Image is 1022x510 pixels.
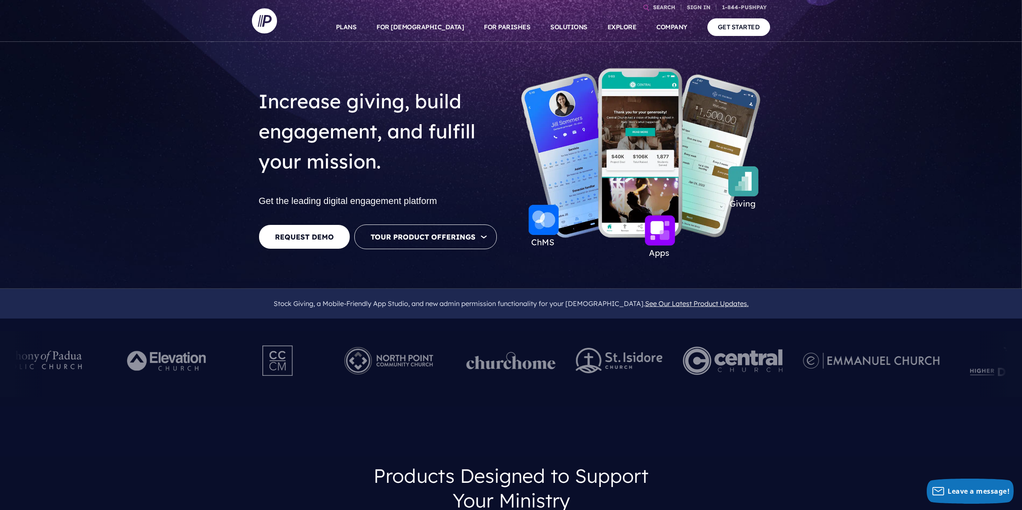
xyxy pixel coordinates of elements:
[707,18,770,36] a: GET STARTED
[803,352,939,369] img: pp_logos_3
[259,294,763,313] p: Stock Giving, a Mobile-Friendly App Studio, and new admin permission functionality for your [DEMO...
[948,487,1009,496] span: Leave a message!
[656,13,687,42] a: COMPANY
[259,191,504,211] h2: Get the leading digital engagement platform
[259,79,504,183] h1: Increase giving, build engagement, and fulfill your mission.
[466,352,556,370] img: pp_logos_1
[576,348,663,373] img: pp_logos_2
[518,69,763,77] picture: hmpg_phone-hero-B-13
[683,338,783,384] img: Central Church Henderson NV
[484,13,530,42] a: FOR PARISHES
[110,338,225,384] img: Pushpay_Logo__Elevation
[927,479,1014,504] button: Leave a message!
[550,13,587,42] a: SOLUTIONS
[331,338,446,384] img: Pushpay_Logo__NorthPoint
[608,13,637,42] a: EXPLORE
[259,224,350,249] a: REQUEST DEMO
[336,13,357,42] a: PLANS
[645,299,749,308] a: See Our Latest Product Updates.
[245,338,311,384] img: Pushpay_Logo__CCM
[376,13,464,42] a: FOR [DEMOGRAPHIC_DATA]
[354,224,497,249] button: Tour Product Offerings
